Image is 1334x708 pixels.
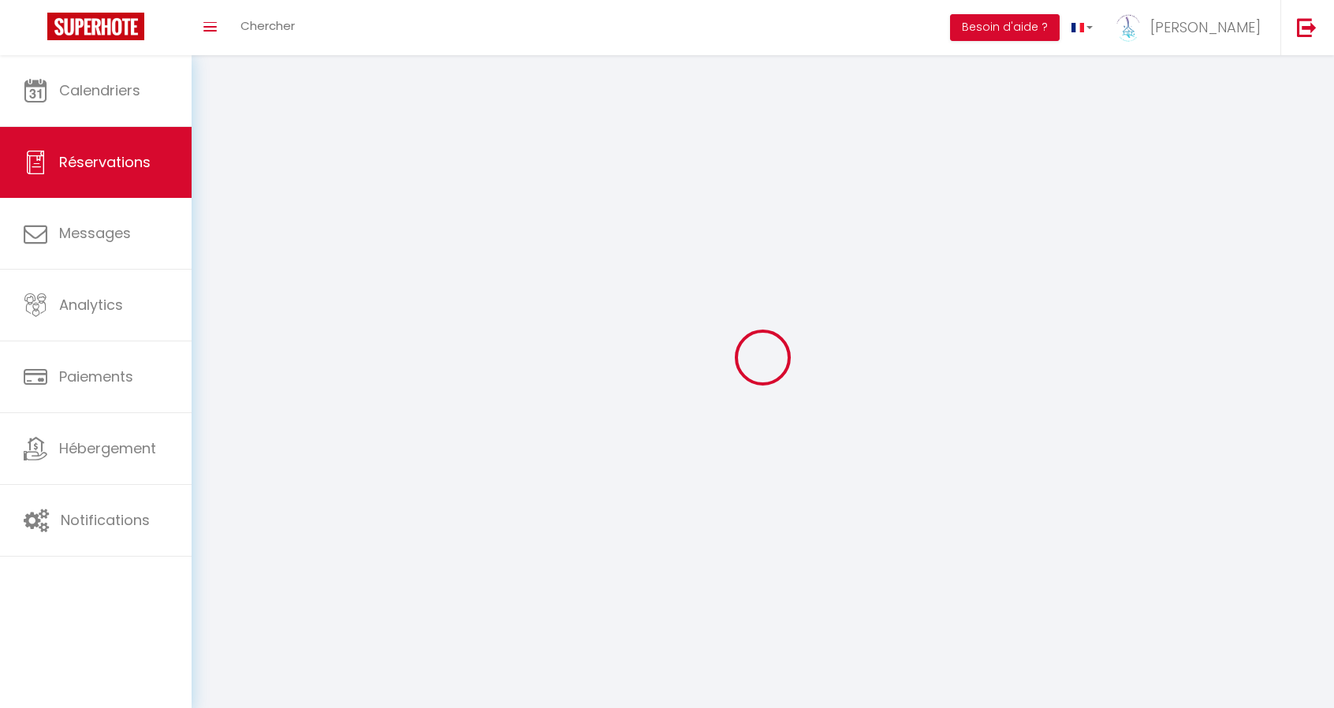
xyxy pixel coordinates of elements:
span: Calendriers [59,80,140,100]
span: Chercher [240,17,295,34]
span: [PERSON_NAME] [1150,17,1261,37]
img: ... [1116,14,1140,42]
img: logout [1297,17,1317,37]
img: Super Booking [47,13,144,40]
span: Hébergement [59,438,156,458]
span: Analytics [59,295,123,315]
span: Réservations [59,152,151,172]
span: Messages [59,223,131,243]
span: Paiements [59,367,133,386]
span: Notifications [61,510,150,530]
button: Besoin d'aide ? [950,14,1060,41]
